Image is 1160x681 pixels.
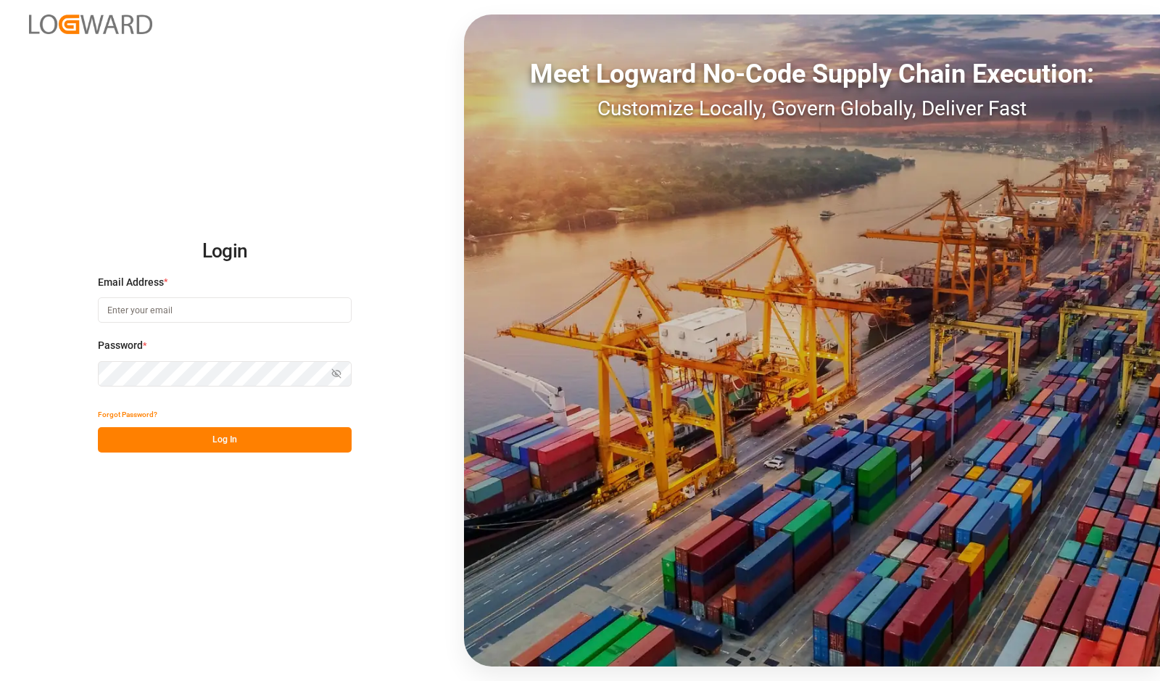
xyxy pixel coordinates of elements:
[98,338,143,353] span: Password
[98,275,164,290] span: Email Address
[464,54,1160,94] div: Meet Logward No-Code Supply Chain Execution:
[98,228,352,275] h2: Login
[98,402,157,427] button: Forgot Password?
[98,297,352,323] input: Enter your email
[29,15,152,34] img: Logward_new_orange.png
[98,427,352,453] button: Log In
[464,94,1160,124] div: Customize Locally, Govern Globally, Deliver Fast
